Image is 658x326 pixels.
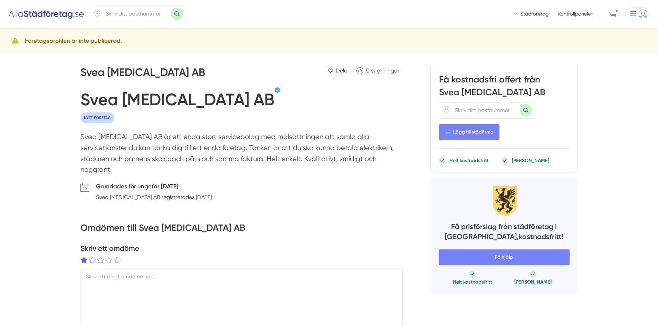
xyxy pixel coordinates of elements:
[439,73,569,102] h3: Få kostnadsfri offert från Svea [MEDICAL_DATA] AB
[442,106,451,115] svg: Pin / Karta
[371,67,399,74] span: st gillningar
[171,8,183,20] button: Sök med postnummer
[439,124,499,140] : Lägg till städfirma
[451,102,520,118] input: Skriv ditt postnummer
[102,6,171,22] input: Skriv ditt postnummer
[80,222,245,238] h3: Omdömen till Svea [MEDICAL_DATA] AB
[96,193,212,201] p: Svea [MEDICAL_DATA] AB registrerades [DATE]
[512,157,549,164] p: [PERSON_NAME]
[514,278,552,285] p: [PERSON_NAME]
[97,257,104,263] img: regular
[25,36,122,46] h5: Företagsprofilen är inte publicerad.
[353,65,403,76] a: Klicka för att gilla Svea Glans AB
[80,112,114,123] span: NYTT FÖRETAG
[274,87,280,93] span: Verifierat av Svea Glans AB
[8,8,84,19] img: Alla Städföretag
[439,221,570,244] h4: Få prisförslag från städföretag i [GEOGRAPHIC_DATA], kostnadsfritt!
[93,10,102,18] span: Klicka för att använda din position.
[366,67,370,74] span: 0
[80,65,257,84] h2: Svea [MEDICAL_DATA] AB
[80,112,114,123] span: Svea Glans AB är ett nytt Städföretag på Alla Städföretag
[105,257,112,263] img: good
[80,131,403,178] p: Svea [MEDICAL_DATA] AB är ett enda stort servicebolag med målsättningen att samla alla servicetjä...
[439,249,570,265] span: Få hjälp
[558,10,593,17] a: Kontrollpanelen
[453,278,492,285] p: Helt kostnadsfritt
[336,66,347,75] span: Dela
[520,104,532,117] button: Sök med postnummer
[114,257,121,263] img: gorgeous
[89,257,96,263] img: poor
[604,8,623,20] span: navigation-cart
[449,157,488,164] p: Helt kostnadsfritt
[80,243,403,256] h4: Skriv ett omdöme
[521,10,549,17] span: Städföretag
[80,90,274,112] h1: Svea [MEDICAL_DATA] AB
[442,106,451,115] span: Klicka för att använda din position.
[93,10,102,18] svg: Pin / Karta
[96,182,212,193] h5: Grundades för ungefär [DATE]
[80,257,87,263] img: bad
[325,65,350,76] a: Dela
